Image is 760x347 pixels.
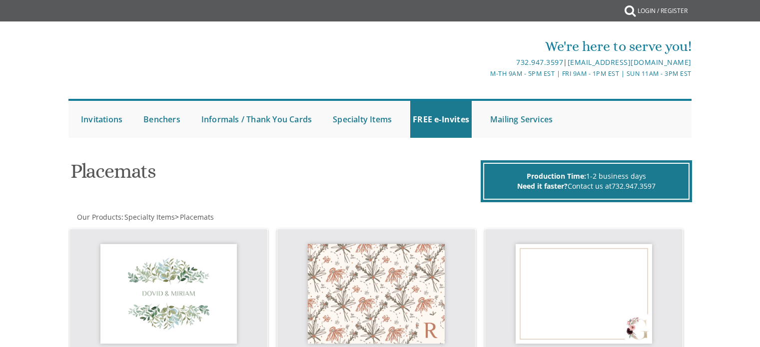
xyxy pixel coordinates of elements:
[76,212,121,222] a: Our Products
[488,101,555,138] a: Mailing Services
[568,57,692,67] a: [EMAIL_ADDRESS][DOMAIN_NAME]
[612,181,656,191] a: 732.947.3597
[277,36,692,56] div: We're here to serve you!
[199,101,314,138] a: Informals / Thank You Cards
[527,171,586,181] span: Production Time:
[68,212,380,222] div: :
[179,212,214,222] a: Placemats
[141,101,183,138] a: Benchers
[70,160,478,190] h1: Placemats
[330,101,394,138] a: Specialty Items
[124,212,175,222] span: Specialty Items
[517,181,568,191] span: Need it faster?
[483,163,690,200] div: 1-2 business days Contact us at
[180,212,214,222] span: Placemats
[410,101,472,138] a: FREE e-Invites
[78,101,125,138] a: Invitations
[123,212,175,222] a: Specialty Items
[175,212,214,222] span: >
[516,57,563,67] a: 732.947.3597
[277,56,692,68] div: |
[277,68,692,79] div: M-Th 9am - 5pm EST | Fri 9am - 1pm EST | Sun 11am - 3pm EST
